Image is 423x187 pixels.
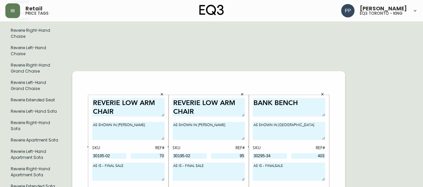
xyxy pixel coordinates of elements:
[92,122,165,140] textarea: AS SHOWN IN [PERSON_NAME]
[92,98,165,116] textarea: REVERIE LOW ARM CHAIR
[131,145,165,151] div: REF#
[5,106,64,117] li: Large Hang Tag
[25,6,42,11] span: Retail
[5,42,64,60] li: Large Hang Tag
[341,4,354,17] img: 93ed64739deb6bac3372f15ae91c6632
[5,25,64,42] li: Large Hang Tag
[173,145,207,151] div: SKU
[20,49,92,67] textarea: AS SHOWN IN [PERSON_NAME]
[5,60,64,77] li: Reverie Right-Hand Grand Chaise
[5,146,64,163] li: Large Hang Tag
[20,27,92,46] textarea: REVERIE LOW ARM CHAIR
[92,163,165,181] textarea: AS IS - FINAL SALE
[5,77,64,94] li: Large Hang Tag
[253,98,325,116] textarea: BANK BENCH
[5,94,64,106] li: Reverie Extended Seat
[253,122,325,140] textarea: AS SHOWN IN [GEOGRAPHIC_DATA]
[211,145,245,151] div: REF#
[5,134,64,146] li: Large Hang Tag
[199,5,224,15] img: logo
[5,117,64,134] li: Large Hang Tag
[173,122,245,140] textarea: AS SHOWN IN [PERSON_NAME]
[360,6,407,11] span: [PERSON_NAME]
[25,11,48,15] h5: price tags
[291,145,325,151] div: REF#
[5,163,64,181] li: Large Hang Tag
[253,145,287,151] div: SKU
[360,11,403,15] h5: eq3 toronto - king
[92,145,126,151] div: SKU
[173,98,245,116] textarea: REVERIE LOW ARM CHAIR
[253,163,325,181] textarea: AS IS - FINALSALE
[173,163,245,181] textarea: AS IS - FINAL SALE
